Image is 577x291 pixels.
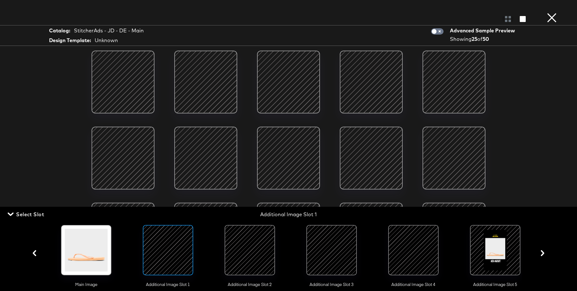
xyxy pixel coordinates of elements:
[55,282,118,288] span: Main Image
[9,210,44,219] span: Select Slot
[382,282,445,288] span: Additional Image Slot 4
[137,282,199,288] span: Additional Image Slot 1
[450,36,517,43] div: Showing of
[300,282,363,288] span: Additional Image Slot 3
[483,36,489,42] strong: 50
[95,37,118,44] div: Unknown
[464,282,527,288] span: Additional Image Slot 5
[49,37,91,44] strong: Design Template:
[196,211,381,218] div: Additional Image Slot 1
[49,27,70,34] strong: Catalog:
[74,27,144,34] div: StitcherAds - JD - DE - Main
[450,27,517,34] div: Advanced Sample Preview
[472,36,477,42] strong: 25
[218,282,281,288] span: Additional Image Slot 2
[6,210,47,219] button: Select Slot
